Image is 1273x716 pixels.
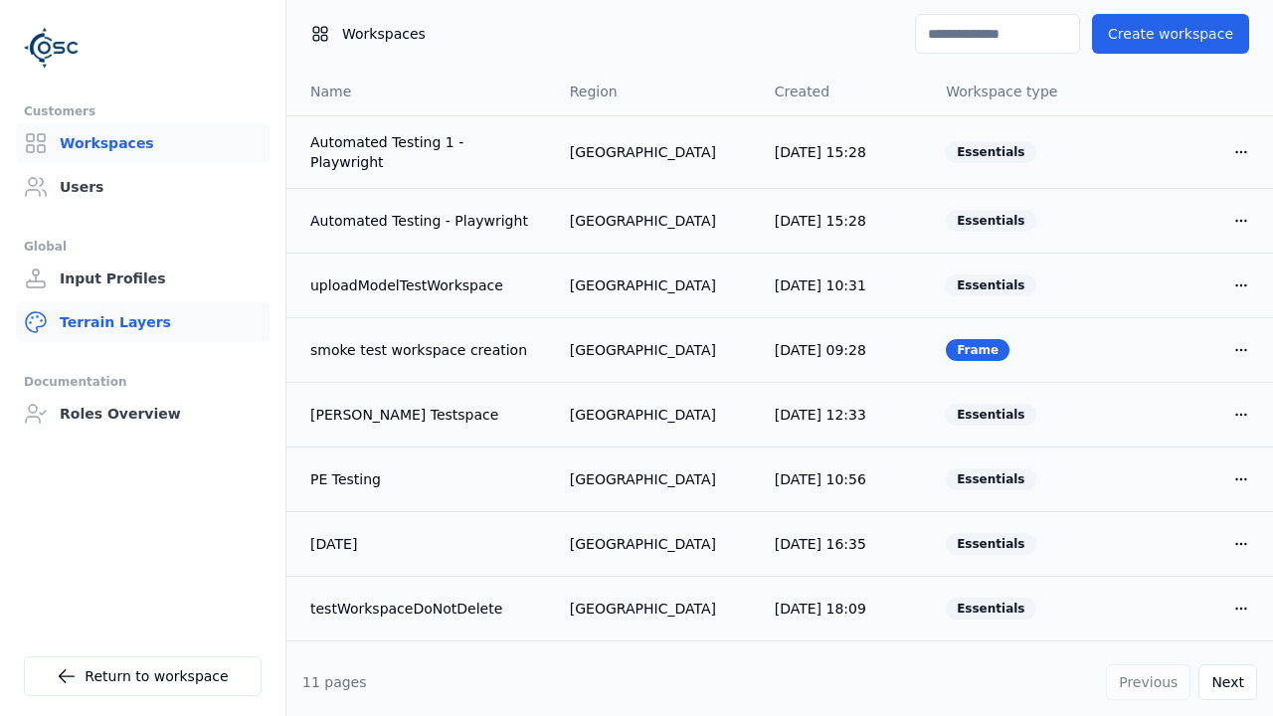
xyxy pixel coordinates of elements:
div: [DATE] 12:33 [775,405,914,425]
a: Users [16,167,270,207]
div: [DATE] 10:56 [775,469,914,489]
div: Essentials [946,468,1035,490]
div: Documentation [24,370,262,394]
a: Terrain Layers [16,302,270,342]
a: uploadModelTestWorkspace [310,275,538,295]
div: [DATE] 18:09 [775,599,914,619]
div: Global [24,235,262,259]
a: Automated Testing - Playwright [310,211,538,231]
a: Input Profiles [16,259,270,298]
div: Essentials [946,598,1035,620]
div: [DATE] 16:35 [775,534,914,554]
div: [DATE] 10:31 [775,275,914,295]
img: Logo [24,20,80,76]
a: PE Testing [310,469,538,489]
a: testWorkspaceDoNotDelete [310,599,538,619]
th: Workspace type [930,68,1101,115]
div: Frame [946,339,1009,361]
div: [GEOGRAPHIC_DATA] [570,275,743,295]
div: [DATE] 09:28 [775,340,914,360]
div: Customers [24,99,262,123]
a: Roles Overview [16,394,270,434]
span: 11 pages [302,674,367,690]
span: Workspaces [342,24,426,44]
a: smoke test workspace creation [310,340,538,360]
div: Essentials [946,141,1035,163]
a: Return to workspace [24,656,262,696]
th: Created [759,68,930,115]
div: Essentials [946,533,1035,555]
button: Next [1198,664,1257,700]
th: Name [286,68,554,115]
div: Essentials [946,274,1035,296]
a: [DATE] [310,534,538,554]
div: [GEOGRAPHIC_DATA] [570,534,743,554]
a: [PERSON_NAME] Testspace [310,405,538,425]
div: Essentials [946,404,1035,426]
div: [GEOGRAPHIC_DATA] [570,469,743,489]
div: [GEOGRAPHIC_DATA] [570,599,743,619]
button: Create workspace [1092,14,1249,54]
div: Essentials [946,210,1035,232]
div: [GEOGRAPHIC_DATA] [570,340,743,360]
th: Region [554,68,759,115]
a: Automated Testing 1 - Playwright [310,132,538,172]
a: Workspaces [16,123,270,163]
div: [DATE] 15:28 [775,211,914,231]
div: [GEOGRAPHIC_DATA] [570,405,743,425]
div: [GEOGRAPHIC_DATA] [570,142,743,162]
div: [DATE] 15:28 [775,142,914,162]
div: [GEOGRAPHIC_DATA] [570,211,743,231]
